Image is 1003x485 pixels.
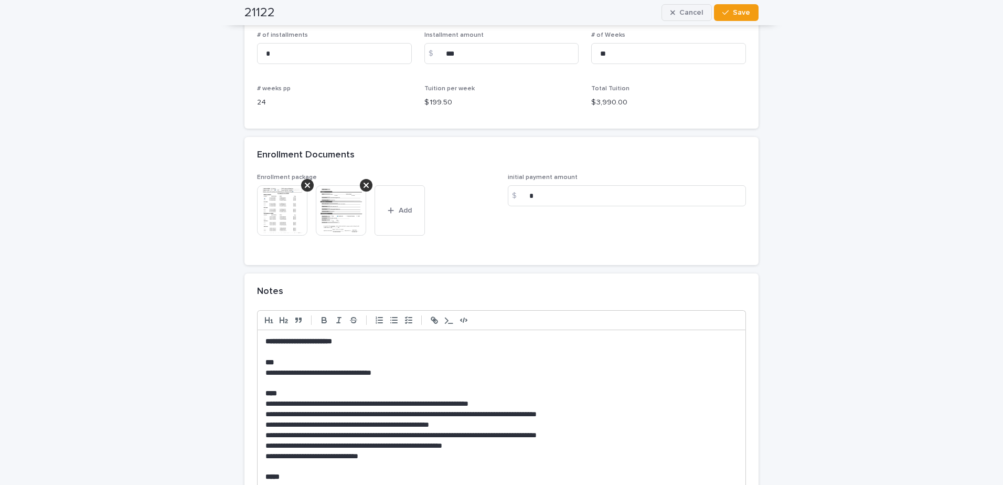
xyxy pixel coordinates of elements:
[424,97,579,108] p: $ 199.50
[591,97,746,108] p: $ 3,990.00
[733,9,750,16] span: Save
[257,86,291,92] span: # weeks pp
[508,174,578,181] span: initial payment amount
[591,32,625,38] span: # of Weeks
[257,174,317,181] span: Enrollment package
[508,185,529,206] div: $
[257,150,355,161] h2: Enrollment Documents
[679,9,703,16] span: Cancel
[399,207,412,214] span: Add
[257,97,412,108] p: 24
[424,32,484,38] span: Installment amount
[244,5,275,20] h2: 21122
[591,86,629,92] span: Total Tuition
[257,32,308,38] span: # of installments
[375,185,425,236] button: Add
[661,4,712,21] button: Cancel
[424,43,445,64] div: $
[714,4,759,21] button: Save
[424,86,475,92] span: Tuition per week
[257,286,283,298] h2: Notes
